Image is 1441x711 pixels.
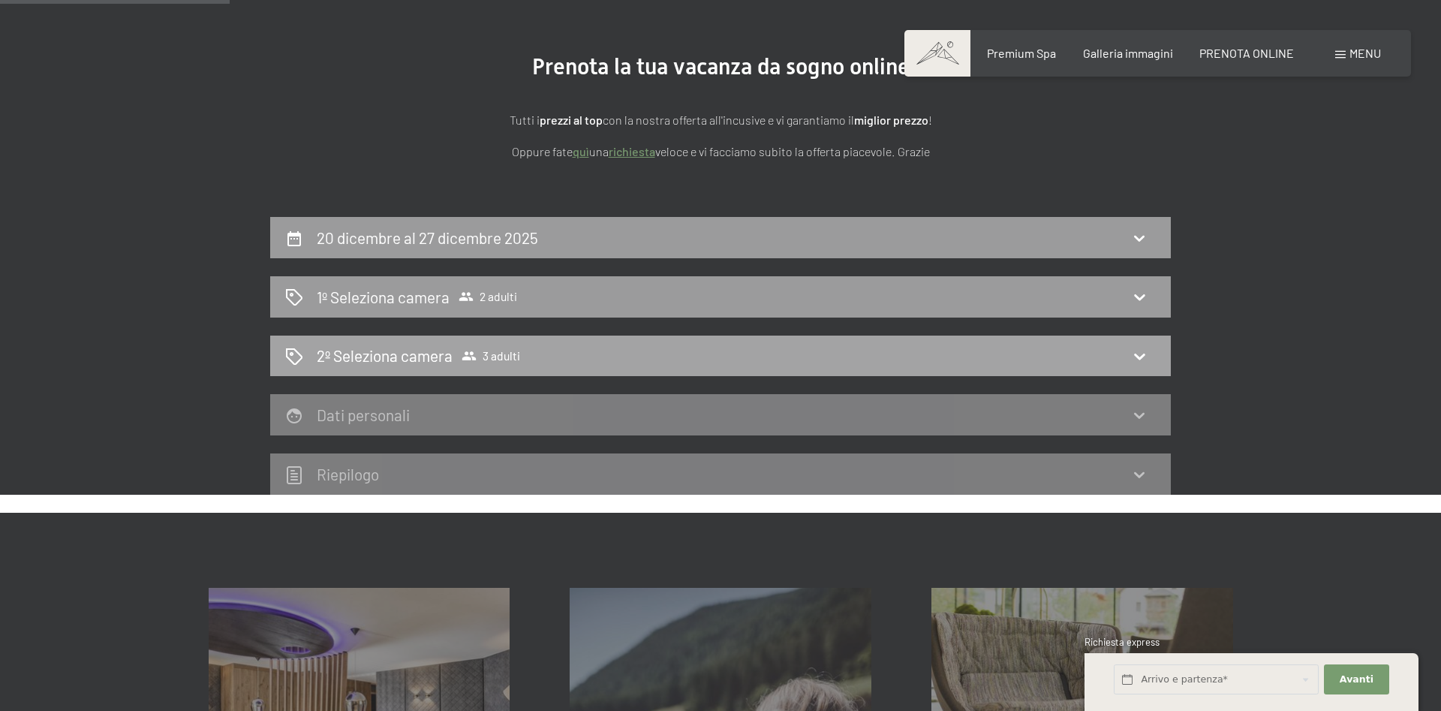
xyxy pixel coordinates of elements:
strong: prezzi al top [540,113,603,127]
p: Tutti i con la nostra offerta all'incusive e vi garantiamo il ! [345,110,1096,130]
p: Oppure fate una veloce e vi facciamo subito la offerta piacevole. Grazie [345,142,1096,161]
a: Premium Spa [987,46,1056,60]
a: Galleria immagini [1083,46,1173,60]
h2: Riepilogo [317,465,379,484]
h2: Dati personali [317,405,410,424]
span: 2 adulti [459,289,517,304]
span: Avanti [1340,673,1373,686]
a: richiesta [609,144,655,158]
h2: 1º Seleziona camera [317,286,450,308]
span: Prenota la tua vacanza da sogno online [532,53,910,80]
span: Menu [1349,46,1381,60]
a: PRENOTA ONLINE [1199,46,1294,60]
button: Avanti [1324,664,1388,695]
strong: miglior prezzo [854,113,928,127]
h2: 2º Seleziona camera [317,345,453,366]
h2: 20 dicembre al 27 dicembre 2025 [317,228,538,247]
a: quì [573,144,589,158]
span: 3 adulti [462,348,520,363]
span: Richiesta express [1085,636,1160,648]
